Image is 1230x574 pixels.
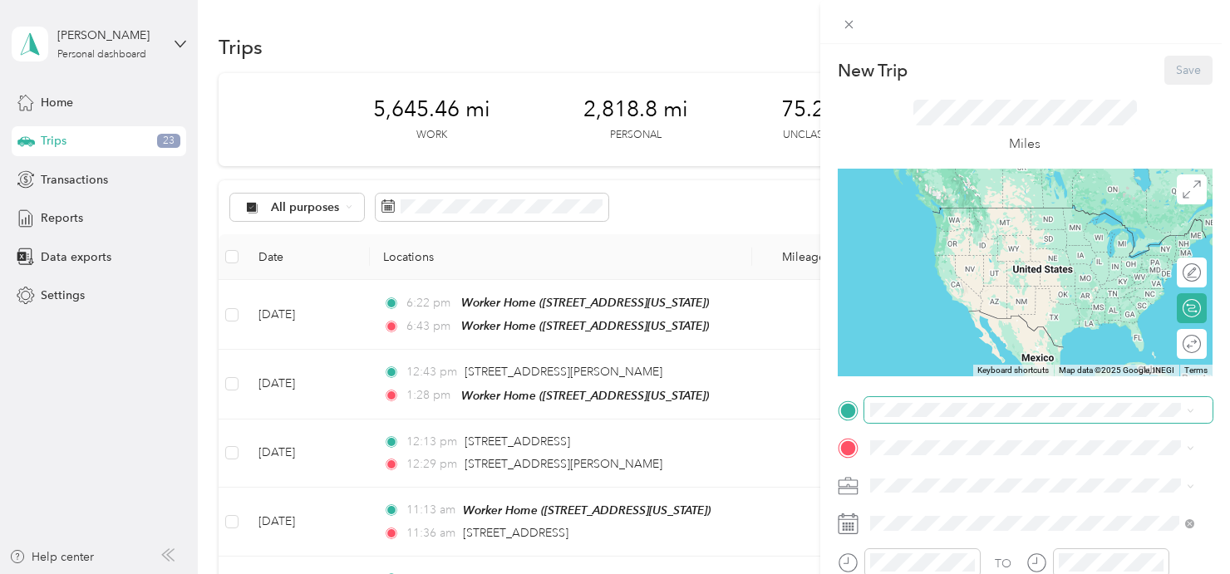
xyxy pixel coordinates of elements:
[977,365,1049,376] button: Keyboard shortcuts
[995,555,1011,572] div: TO
[1059,365,1174,375] span: Map data ©2025 Google, INEGI
[842,355,897,376] a: Open this area in Google Maps (opens a new window)
[1137,481,1230,574] iframe: Everlance-gr Chat Button Frame
[842,355,897,376] img: Google
[1009,134,1041,155] p: Miles
[838,59,908,82] p: New Trip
